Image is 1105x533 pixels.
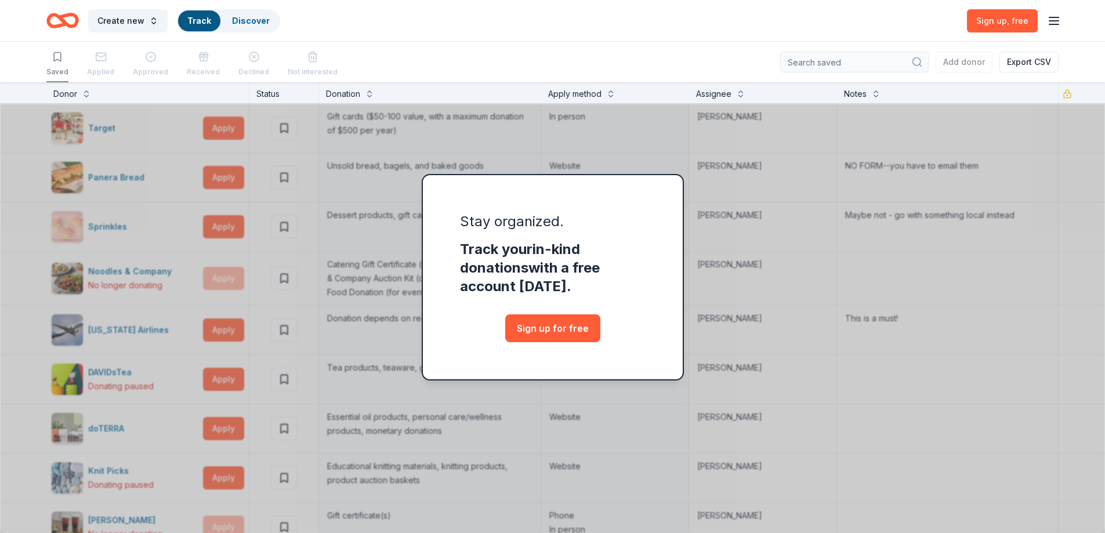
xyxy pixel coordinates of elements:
[999,52,1059,72] button: Export CSV
[548,87,602,101] div: Apply method
[460,212,646,231] div: Stay organized.
[53,87,77,101] div: Donor
[88,9,168,32] button: Create new
[967,9,1038,32] a: Sign up, free
[696,87,731,101] div: Assignee
[1007,16,1028,26] span: , free
[232,16,270,26] a: Discover
[460,240,646,296] div: Track your in-kind donations with a free account [DATE].
[326,87,360,101] div: Donation
[844,87,867,101] div: Notes
[780,52,929,72] input: Search saved
[46,7,79,34] a: Home
[249,82,319,103] div: Status
[976,16,1028,26] span: Sign up
[97,14,144,28] span: Create new
[177,9,280,32] button: TrackDiscover
[187,16,211,26] a: Track
[505,314,600,342] a: Sign up for free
